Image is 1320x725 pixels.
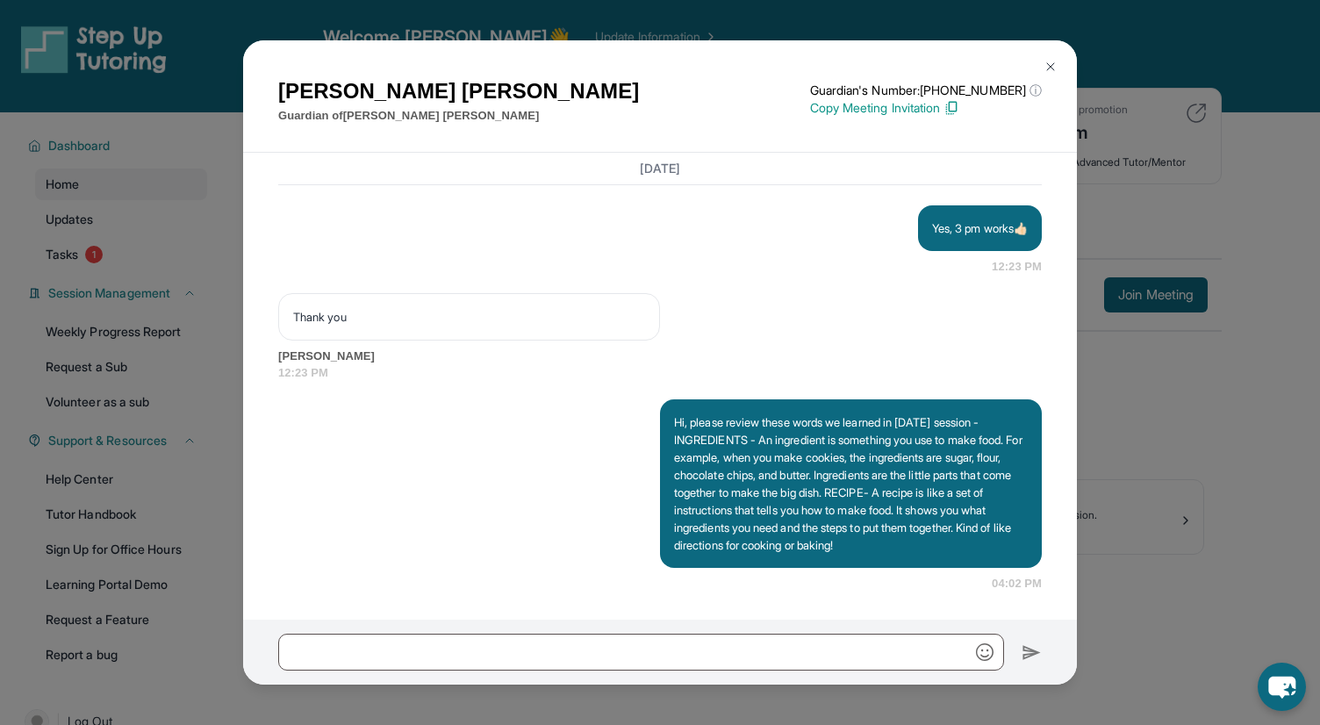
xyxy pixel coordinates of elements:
p: Guardian's Number: [PHONE_NUMBER] [810,82,1042,99]
span: 12:23 PM [278,364,1042,382]
img: Close Icon [1044,60,1058,74]
p: Hi, please review these words we learned in [DATE] session - INGREDIENTS - An ingredient is somet... [674,413,1028,554]
img: Send icon [1022,642,1042,664]
span: 04:02 PM [992,575,1042,592]
img: Copy Icon [943,100,959,116]
span: [PERSON_NAME] [278,348,1042,365]
button: chat-button [1258,663,1306,711]
span: 12:23 PM [992,258,1042,276]
h3: [DATE] [278,160,1042,177]
p: Yes, 3 pm works👍🏻 [932,219,1028,237]
h1: [PERSON_NAME] [PERSON_NAME] [278,75,639,107]
span: ⓘ [1029,82,1042,99]
img: Emoji [976,643,994,661]
p: Copy Meeting Invitation [810,99,1042,117]
p: Guardian of [PERSON_NAME] [PERSON_NAME] [278,107,639,125]
p: Thank you [293,308,645,326]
